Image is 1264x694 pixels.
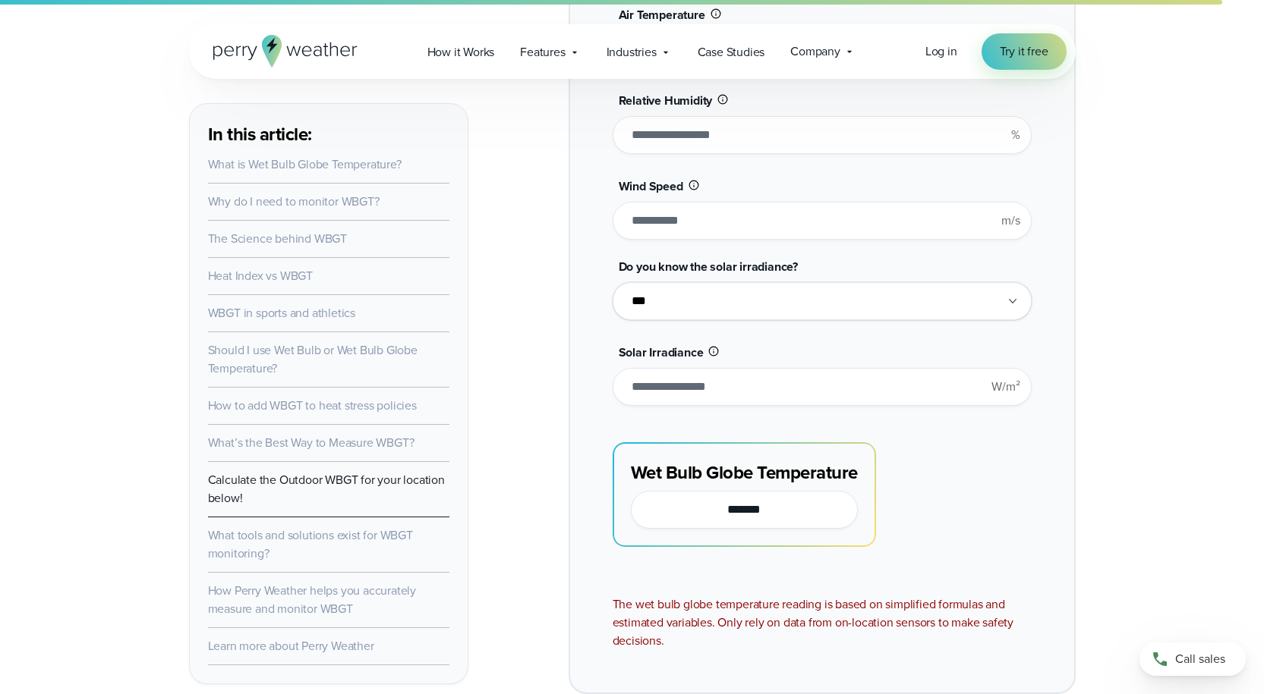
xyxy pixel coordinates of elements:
a: Why do I need to monitor WBGT? [208,193,380,210]
a: How it Works [415,36,508,68]
h3: In this article: [208,122,449,146]
a: Case Studies [685,36,778,68]
a: The Science behind WBGT [208,230,347,247]
span: Wind Speed [619,177,683,195]
span: Air Temperature [619,6,705,24]
span: Solar Irradiance [619,344,704,361]
span: Relative Humidity [619,92,713,109]
a: Heat Index vs WBGT [208,267,313,284]
span: Try it free [1000,42,1048,61]
span: Features [520,43,565,61]
span: Call sales [1175,650,1225,668]
a: Try it free [982,33,1067,70]
div: The wet bulb globe temperature reading is based on simplified formulas and estimated variables. O... [613,595,1032,650]
a: How Perry Weather helps you accurately measure and monitor WBGT [208,582,416,617]
a: Learn more about Perry Weather [208,637,374,655]
a: Log in [925,42,957,61]
a: Calculate the Outdoor WBGT for your location below! [208,471,445,507]
a: What is Wet Bulb Globe Temperature? [208,155,402,173]
a: What’s the Best Way to Measure WBGT? [208,434,415,451]
a: WBGT in sports and athletics [208,304,355,322]
a: Call sales [1139,642,1246,676]
a: How to add WBGT to heat stress policies [208,397,417,414]
span: Log in [925,42,957,60]
a: Should I use Wet Bulb or Wet Bulb Globe Temperature? [208,341,418,377]
span: Company [790,42,840,61]
span: Industries [607,43,657,61]
a: What tools and solutions exist for WBGT monitoring? [208,526,413,562]
span: How it Works [427,43,495,61]
span: Do you know the solar irradiance? [619,258,798,275]
span: Case Studies [698,43,765,61]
